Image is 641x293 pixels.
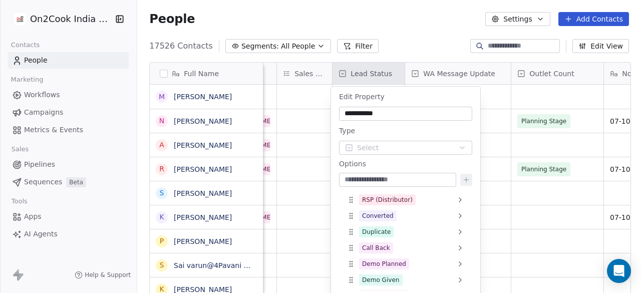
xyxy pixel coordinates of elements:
div: Converted [362,211,394,220]
div: Call Back [343,240,468,256]
div: Demo Planned [343,256,468,272]
div: Converted [343,208,468,224]
div: RSP (Distributor) [362,195,413,204]
span: Edit Property [339,93,385,101]
div: Duplicate [362,227,391,236]
span: Options [339,159,366,169]
div: Demo Given [343,272,468,288]
div: Demo Given [362,275,400,284]
div: Call Back [362,243,390,252]
div: Demo Planned [362,259,406,268]
div: Duplicate [343,224,468,240]
span: Select [357,143,379,153]
span: Type [339,127,355,135]
div: RSP (Distributor) [343,192,468,208]
button: Select [339,141,472,155]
